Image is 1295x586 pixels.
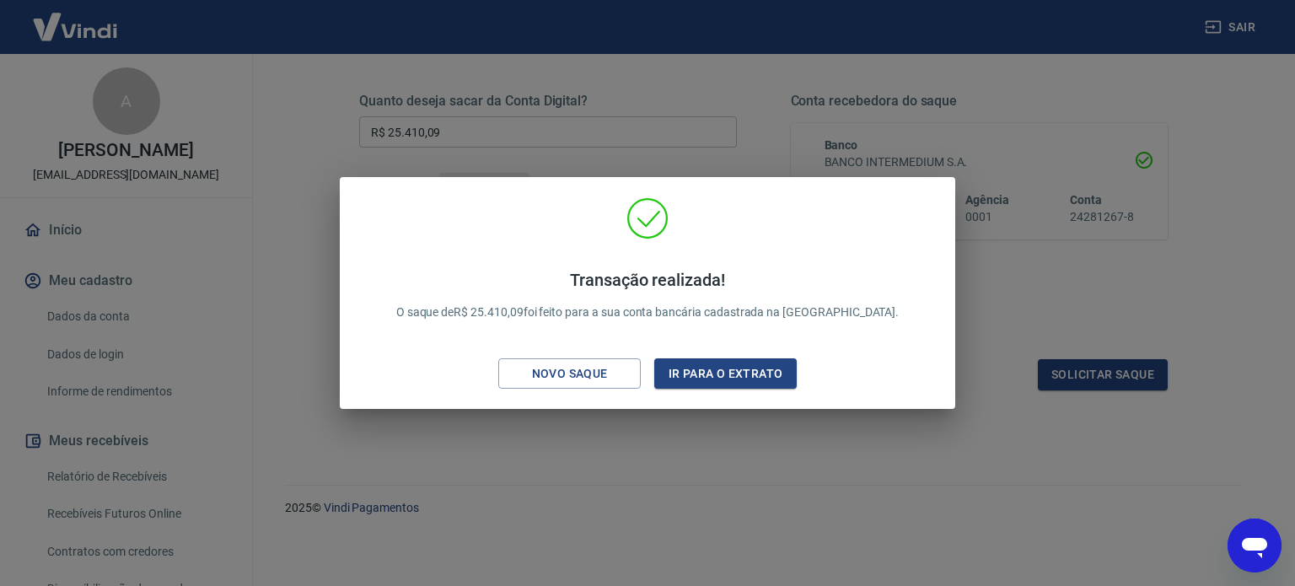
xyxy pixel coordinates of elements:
div: Novo saque [512,363,628,384]
button: Ir para o extrato [654,358,797,390]
p: O saque de R$ 25.410,09 foi feito para a sua conta bancária cadastrada na [GEOGRAPHIC_DATA]. [396,270,900,321]
iframe: Botão para abrir a janela de mensagens [1228,519,1282,573]
button: Novo saque [498,358,641,390]
h4: Transação realizada! [396,270,900,290]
